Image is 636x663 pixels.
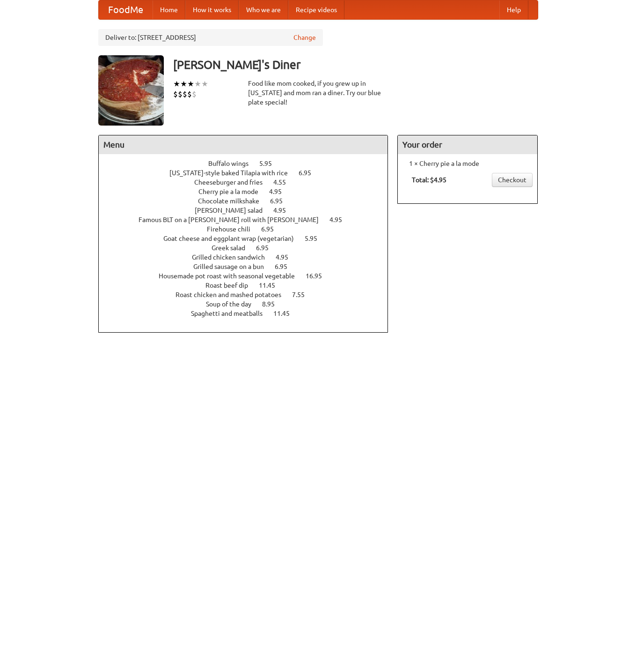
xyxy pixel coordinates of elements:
[329,216,351,223] span: 4.95
[206,300,261,308] span: Soup of the day
[205,282,292,289] a: Roast beef dip 11.45
[293,33,316,42] a: Change
[163,235,303,242] span: Goat cheese and eggplant wrap (vegetarian)
[178,89,183,99] li: $
[499,0,528,19] a: Help
[402,159,533,168] li: 1 × Cherry pie a la mode
[175,291,322,298] a: Roast chicken and mashed potatoes 7.55
[187,89,192,99] li: $
[173,55,538,74] h3: [PERSON_NAME]'s Diner
[270,197,292,205] span: 6.95
[299,169,321,177] span: 6.95
[412,176,446,184] b: Total: $4.95
[207,225,260,233] span: Firehouse chili
[212,244,286,252] a: Greek salad 6.95
[273,179,295,186] span: 4.55
[192,253,274,261] span: Grilled chicken sandwich
[191,310,272,317] span: Spaghetti and meatballs
[208,160,258,167] span: Buffalo wings
[305,235,327,242] span: 5.95
[273,310,299,317] span: 11.45
[195,207,272,214] span: [PERSON_NAME] salad
[306,272,331,280] span: 16.95
[198,197,269,205] span: Chocolate milkshake
[273,207,295,214] span: 4.95
[262,300,284,308] span: 8.95
[292,291,314,298] span: 7.55
[173,89,178,99] li: $
[198,188,299,195] a: Cherry pie a la mode 4.95
[195,207,303,214] a: [PERSON_NAME] salad 4.95
[269,188,291,195] span: 4.95
[198,188,268,195] span: Cherry pie a la mode
[173,79,180,89] li: ★
[175,291,291,298] span: Roast chicken and mashed potatoes
[259,282,285,289] span: 11.45
[201,79,208,89] li: ★
[191,310,307,317] a: Spaghetti and meatballs 11.45
[261,225,283,233] span: 6.95
[159,272,304,280] span: Housemade pot roast with seasonal vegetable
[187,79,194,89] li: ★
[198,197,300,205] a: Chocolate milkshake 6.95
[194,179,303,186] a: Cheeseburger and fries 4.55
[256,244,278,252] span: 6.95
[206,300,292,308] a: Soup of the day 8.95
[139,216,328,223] span: Famous BLT on a [PERSON_NAME] roll with [PERSON_NAME]
[207,225,291,233] a: Firehouse chili 6.95
[183,89,187,99] li: $
[180,79,187,89] li: ★
[288,0,344,19] a: Recipe videos
[194,79,201,89] li: ★
[492,173,533,187] a: Checkout
[193,263,273,270] span: Grilled sausage on a bun
[398,135,537,154] h4: Your order
[99,0,153,19] a: FoodMe
[98,55,164,126] img: angular.jpg
[205,282,257,289] span: Roast beef dip
[169,169,297,177] span: [US_STATE]-style baked Tilapia with rice
[193,263,305,270] a: Grilled sausage on a bun 6.95
[153,0,185,19] a: Home
[192,253,306,261] a: Grilled chicken sandwich 4.95
[185,0,239,19] a: How it works
[208,160,289,167] a: Buffalo wings 5.95
[212,244,255,252] span: Greek salad
[99,135,388,154] h4: Menu
[248,79,388,107] div: Food like mom cooked, if you grew up in [US_STATE] and mom ran a diner. Try our blue plate special!
[276,253,298,261] span: 4.95
[159,272,339,280] a: Housemade pot roast with seasonal vegetable 16.95
[163,235,335,242] a: Goat cheese and eggplant wrap (vegetarian) 5.95
[169,169,329,177] a: [US_STATE]-style baked Tilapia with rice 6.95
[275,263,297,270] span: 6.95
[98,29,323,46] div: Deliver to: [STREET_ADDRESS]
[259,160,281,167] span: 5.95
[239,0,288,19] a: Who we are
[139,216,359,223] a: Famous BLT on a [PERSON_NAME] roll with [PERSON_NAME] 4.95
[192,89,197,99] li: $
[194,179,272,186] span: Cheeseburger and fries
